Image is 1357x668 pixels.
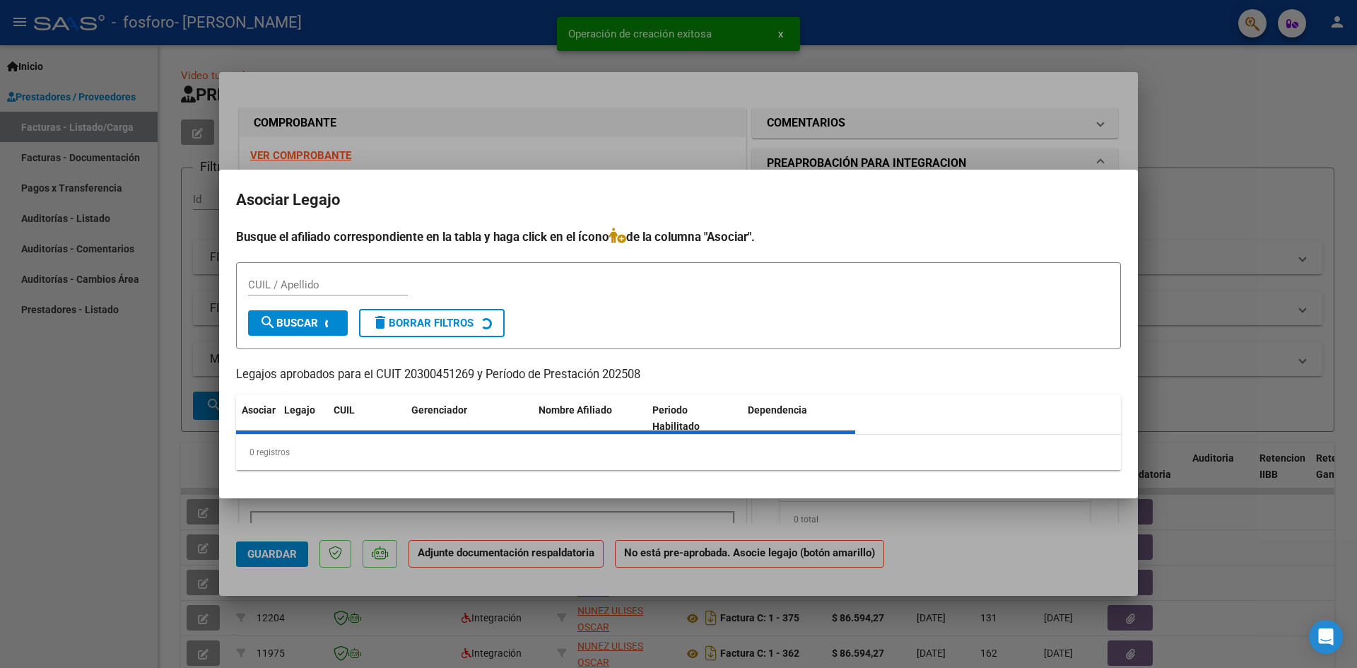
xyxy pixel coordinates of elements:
datatable-header-cell: Periodo Habilitado [647,395,742,442]
span: Dependencia [748,404,807,416]
button: Buscar [248,310,348,336]
span: Nombre Afiliado [539,404,612,416]
h4: Busque el afiliado correspondiente en la tabla y haga click en el ícono de la columna "Asociar". [236,228,1121,246]
span: CUIL [334,404,355,416]
datatable-header-cell: Legajo [278,395,328,442]
span: Asociar [242,404,276,416]
h2: Asociar Legajo [236,187,1121,213]
button: Borrar Filtros [359,309,505,337]
div: 0 registros [236,435,1121,470]
datatable-header-cell: Asociar [236,395,278,442]
datatable-header-cell: Dependencia [742,395,856,442]
datatable-header-cell: Nombre Afiliado [533,395,647,442]
mat-icon: delete [372,314,389,331]
span: Legajo [284,404,315,416]
datatable-header-cell: CUIL [328,395,406,442]
p: Legajos aprobados para el CUIT 20300451269 y Período de Prestación 202508 [236,366,1121,384]
span: Buscar [259,317,318,329]
span: Periodo Habilitado [652,404,700,432]
span: Borrar Filtros [372,317,474,329]
mat-icon: search [259,314,276,331]
span: Gerenciador [411,404,467,416]
datatable-header-cell: Gerenciador [406,395,533,442]
div: Open Intercom Messenger [1309,620,1343,654]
